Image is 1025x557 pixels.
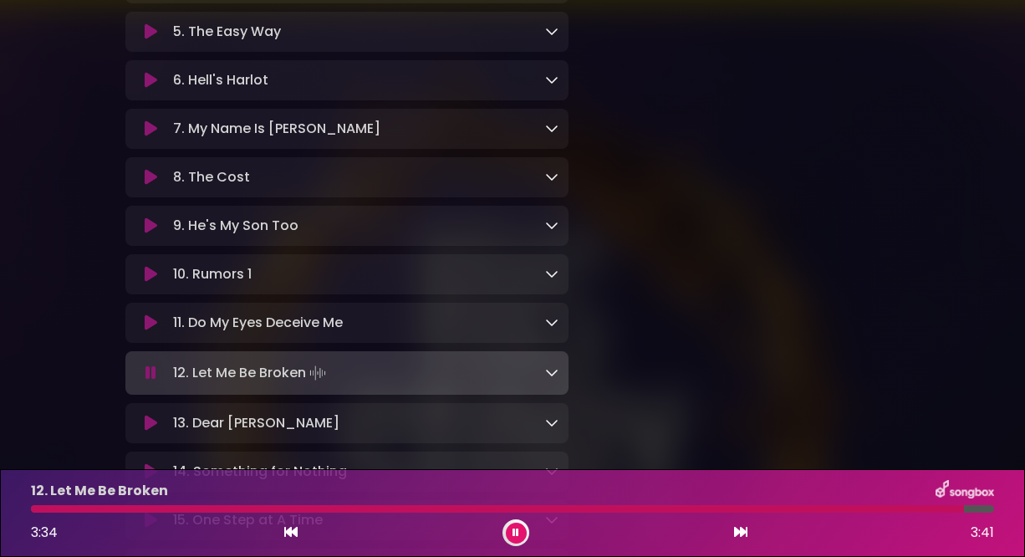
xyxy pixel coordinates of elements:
[173,119,380,139] p: 7. My Name Is [PERSON_NAME]
[173,413,339,433] p: 13. Dear [PERSON_NAME]
[31,523,58,542] span: 3:34
[306,361,329,385] img: waveform4.gif
[173,264,252,284] p: 10. Rumors 1
[173,70,268,90] p: 6. Hell's Harlot
[31,481,168,501] p: 12. Let Me Be Broken
[173,313,343,333] p: 11. Do My Eyes Deceive Me
[173,167,250,187] p: 8. The Cost
[173,216,298,236] p: 9. He's My Son Too
[936,480,994,502] img: songbox-logo-white.png
[173,462,347,482] p: 14. Something for Nothing
[173,361,329,385] p: 12. Let Me Be Broken
[971,523,994,543] span: 3:41
[173,22,281,42] p: 5. The Easy Way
